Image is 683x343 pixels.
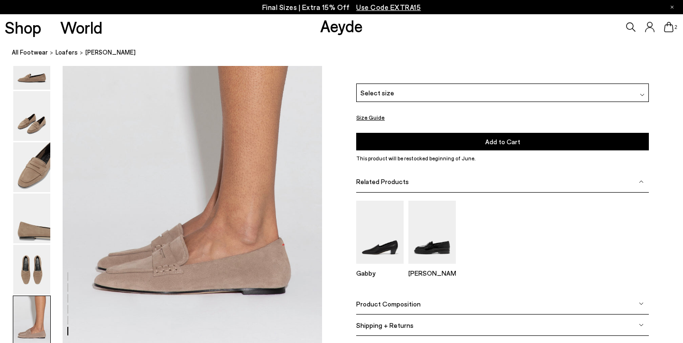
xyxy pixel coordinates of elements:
img: svg%3E [639,179,644,184]
a: Shop [5,19,41,36]
a: Leon Loafers [PERSON_NAME] [408,258,456,278]
img: Leon Loafers [408,201,456,264]
a: Gabby Almond-Toe Loafers Gabby [356,258,404,278]
span: Navigate to /collections/ss25-final-sizes [356,3,421,11]
p: Gabby [356,269,404,278]
p: [PERSON_NAME] [408,269,456,278]
span: Add to Cart [485,138,520,146]
img: svg%3E [639,323,644,328]
img: svg%3E [639,302,644,306]
p: Final Sizes | Extra 15% Off [262,1,421,13]
nav: breadcrumb [12,40,683,66]
span: Related Products [356,177,409,185]
span: Select size [360,88,394,98]
a: Aeyde [320,16,363,36]
button: Size Guide [356,112,385,124]
img: Alfie Suede Loafers - Image 4 [13,194,50,243]
span: [PERSON_NAME] [85,47,136,57]
img: svg%3E [640,93,645,97]
span: Loafers [55,48,78,56]
span: 2 [674,25,678,30]
p: This product will be restocked beginning of June. [356,154,649,163]
a: Loafers [55,47,78,57]
img: Alfie Suede Loafers - Image 2 [13,91,50,141]
img: Gabby Almond-Toe Loafers [356,201,404,264]
a: All Footwear [12,47,48,57]
button: Add to Cart [356,133,649,150]
span: Shipping + Returns [356,321,414,329]
img: Alfie Suede Loafers - Image 5 [13,245,50,295]
img: Alfie Suede Loafers - Image 3 [13,142,50,192]
a: World [60,19,102,36]
a: 2 [664,22,674,32]
span: Product Composition [356,300,421,308]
